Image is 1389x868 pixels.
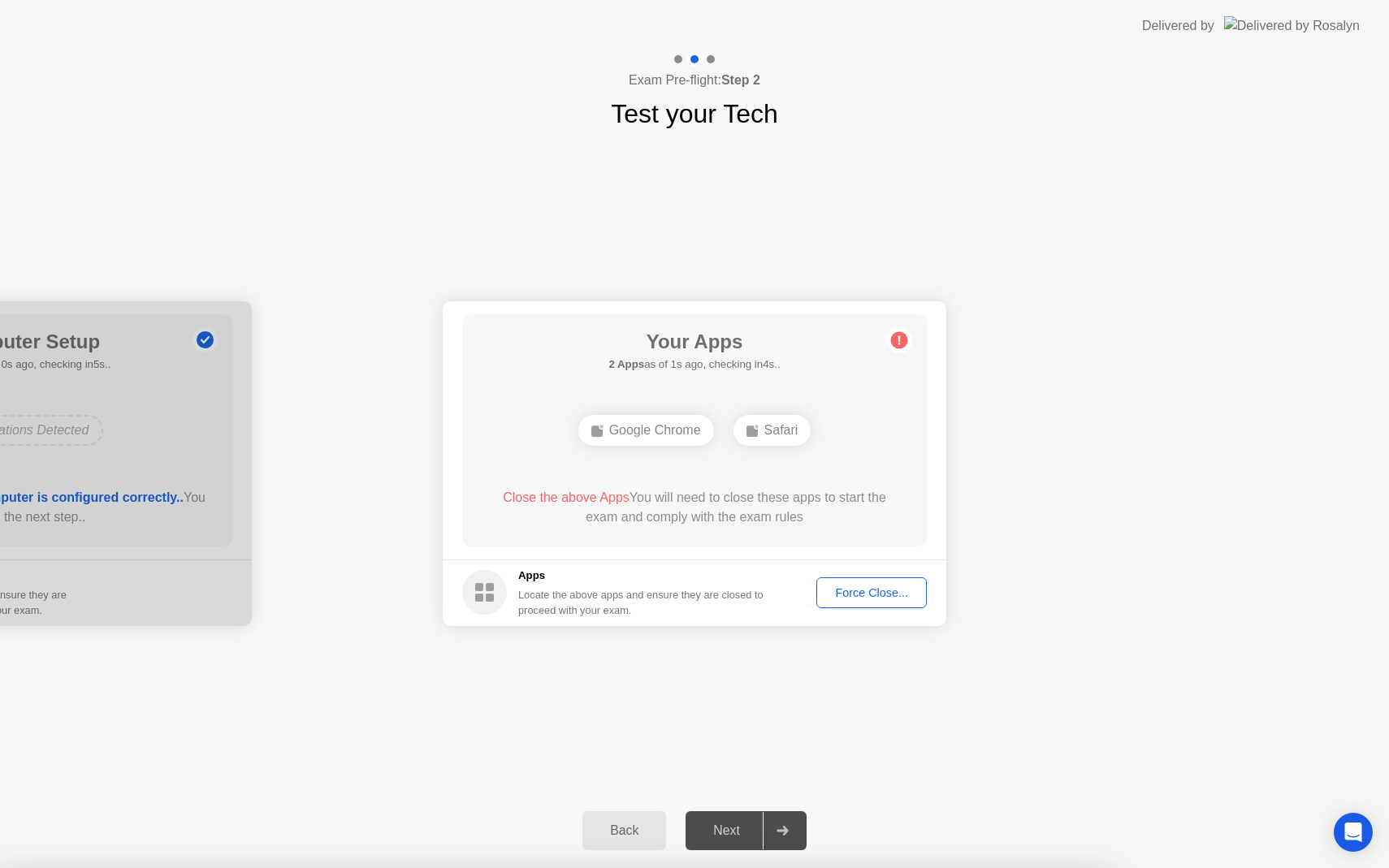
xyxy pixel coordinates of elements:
[587,823,661,838] div: Back
[690,823,763,838] div: Next
[1334,813,1373,852] div: Open Intercom Messenger
[733,415,811,446] div: Safari
[629,71,760,90] h4: Exam Pre-flight:
[578,415,714,446] div: Google Chrome
[486,488,904,527] div: You will need to close these apps to start the exam and comply with the exam rules
[611,94,778,133] h1: Test your Tech
[503,490,630,504] span: Close the above Apps
[822,586,921,599] div: Force Close...
[1142,16,1214,36] div: Delivered by
[608,358,644,370] b: 2 Apps
[518,568,764,584] h5: Apps
[608,327,780,356] h1: Your Apps
[518,587,764,618] div: Locate the above apps and ensure they are closed to proceed with your exam.
[721,73,760,87] b: Step 2
[608,356,780,373] h5: as of 1s ago, checking in4s..
[1224,16,1360,35] img: Delivered by Rosalyn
